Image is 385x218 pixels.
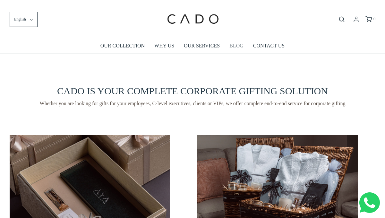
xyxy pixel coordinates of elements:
[183,27,215,32] span: Company name
[184,38,220,53] a: OUR SERVICES
[57,86,328,96] span: CADO IS YOUR COMPLETE CORPORATE GIFTING SOLUTION
[14,16,26,22] span: English
[10,12,38,27] button: English
[154,38,174,53] a: WHY US
[365,16,375,22] a: 0
[165,5,220,34] img: cadogifting
[10,100,375,107] span: Whether you are looking for gifts for your employees, C-level executives, clients or VIPs, we off...
[183,1,204,6] span: Last name
[183,53,213,58] span: Number of gifts
[100,38,145,53] a: OUR COLLECTION
[229,38,244,53] a: BLOG
[359,192,380,213] img: Whatsapp
[336,16,347,23] button: Open search bar
[253,38,285,53] a: CONTACT US
[373,17,375,21] span: 0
